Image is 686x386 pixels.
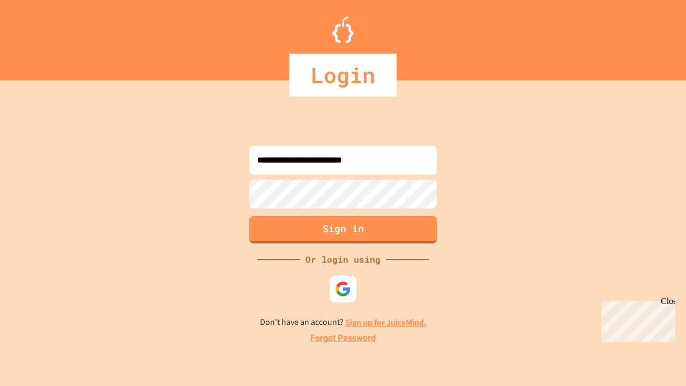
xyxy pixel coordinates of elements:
[335,281,351,297] img: google-icon.svg
[345,317,427,328] a: Sign up for JuiceMind.
[332,16,354,43] img: Logo.svg
[597,296,675,342] iframe: chat widget
[249,216,437,243] button: Sign in
[310,332,376,345] a: Forgot Password
[4,4,74,68] div: Chat with us now!Close
[300,253,386,266] div: Or login using
[289,54,397,96] div: Login
[260,316,427,329] p: Don't have an account?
